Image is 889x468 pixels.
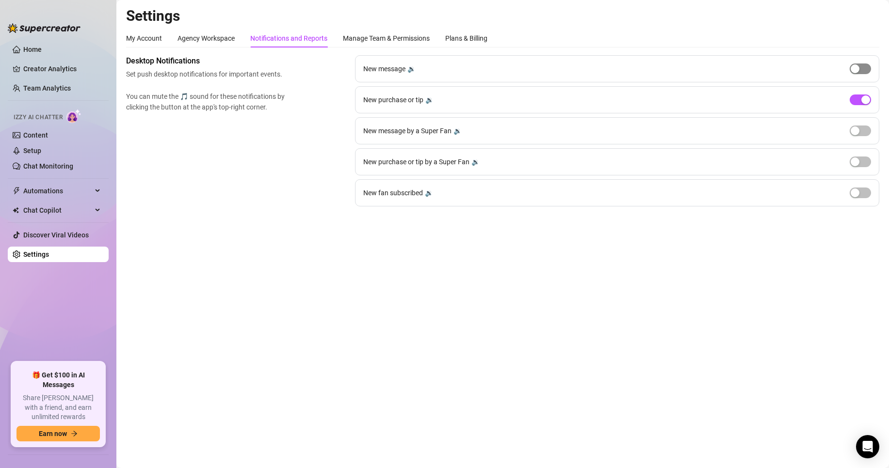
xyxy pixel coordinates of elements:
[8,23,81,33] img: logo-BBDzfeDw.svg
[126,91,289,112] span: You can mute the 🎵 sound for these notifications by clicking the button at the app's top-right co...
[23,46,42,53] a: Home
[39,430,67,437] span: Earn now
[13,187,20,195] span: thunderbolt
[343,33,430,44] div: Manage Team & Permissions
[23,162,73,170] a: Chat Monitoring
[23,250,49,258] a: Settings
[425,94,434,105] div: 🔉
[407,63,416,74] div: 🔉
[250,33,327,44] div: Notifications and Reports
[126,33,162,44] div: My Account
[23,84,71,92] a: Team Analytics
[363,94,423,105] span: New purchase or tip
[23,203,92,218] span: Chat Copilot
[66,109,81,123] img: AI Chatter
[363,63,405,74] span: New message
[23,61,101,77] a: Creator Analytics
[23,131,48,139] a: Content
[13,207,19,214] img: Chat Copilot
[16,393,100,422] span: Share [PERSON_NAME] with a friend, and earn unlimited rewards
[126,69,289,79] span: Set push desktop notifications for important events.
[23,231,89,239] a: Discover Viral Videos
[425,187,433,198] div: 🔉
[16,371,100,390] span: 🎁 Get $100 in AI Messages
[445,33,487,44] div: Plans & Billing
[23,147,41,155] a: Setup
[14,113,63,122] span: Izzy AI Chatter
[856,435,879,458] div: Open Intercom Messenger
[363,156,469,167] span: New purchase or tip by a Super Fan
[363,187,423,198] span: New fan subscribed
[126,7,879,25] h2: Settings
[23,183,92,199] span: Automations
[126,55,289,67] span: Desktop Notifications
[178,33,235,44] div: Agency Workspace
[71,430,78,437] span: arrow-right
[471,156,480,167] div: 🔉
[453,125,462,136] div: 🔉
[363,125,452,136] span: New message by a Super Fan
[16,426,100,441] button: Earn nowarrow-right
